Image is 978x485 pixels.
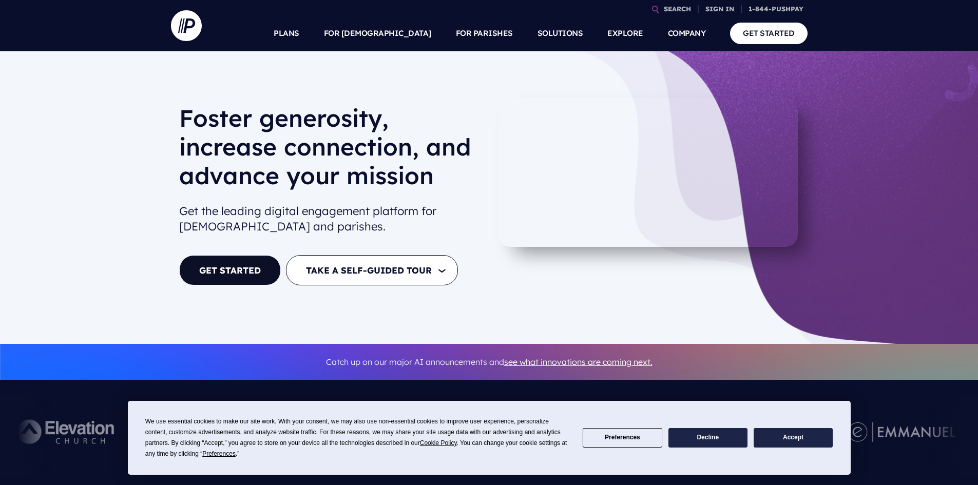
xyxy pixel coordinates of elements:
span: Preferences [202,450,236,457]
span: Cookie Policy [420,439,457,447]
h2: Get the leading digital engagement platform for [DEMOGRAPHIC_DATA] and parishes. [179,199,481,239]
a: see what innovations are coming next. [504,357,653,367]
p: Catch up on our major AI announcements and [179,351,799,374]
button: Preferences [583,428,662,448]
a: GET STARTED [179,255,281,285]
a: GET STARTED [730,23,808,44]
a: SOLUTIONS [538,15,583,51]
a: PLANS [274,15,299,51]
a: FOR [DEMOGRAPHIC_DATA] [324,15,431,51]
a: FOR PARISHES [456,15,513,51]
button: TAKE A SELF-GUIDED TOUR [286,255,458,285]
div: Cookie Consent Prompt [128,401,851,475]
button: Decline [668,428,747,448]
h1: Foster generosity, increase connection, and advance your mission [179,104,481,198]
a: COMPANY [668,15,706,51]
button: Accept [754,428,833,448]
div: We use essential cookies to make our site work. With your consent, we may also use non-essential ... [145,416,570,459]
a: EXPLORE [607,15,643,51]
